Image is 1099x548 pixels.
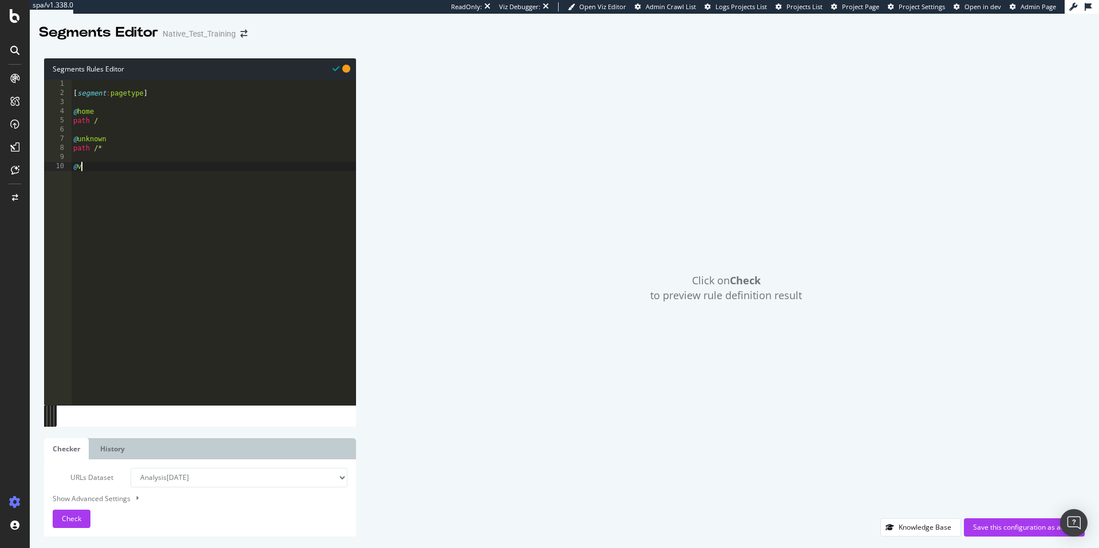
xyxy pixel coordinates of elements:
[44,134,72,144] div: 7
[163,28,236,39] div: Native_Test_Training
[842,2,879,11] span: Project Page
[44,493,339,504] div: Show Advanced Settings
[635,2,696,11] a: Admin Crawl List
[240,30,247,38] div: arrow-right-arrow-left
[342,63,350,74] span: You have unsaved modifications
[579,2,626,11] span: Open Viz Editor
[53,510,90,528] button: Check
[44,98,72,107] div: 3
[1021,2,1056,11] span: Admin Page
[62,514,81,523] span: Check
[44,58,356,80] div: Segments Rules Editor
[333,63,339,74] span: Syntax is valid
[568,2,626,11] a: Open Viz Editor
[44,438,89,459] a: Checker
[44,89,72,98] div: 2
[92,438,133,459] a: History
[730,273,761,287] strong: Check
[776,2,823,11] a: Projects List
[646,2,696,11] span: Admin Crawl List
[44,162,72,171] div: 10
[831,2,879,11] a: Project Page
[44,153,72,162] div: 9
[44,116,72,125] div: 5
[964,518,1085,537] button: Save this configuration as active
[899,522,951,532] div: Knowledge Base
[888,2,945,11] a: Project Settings
[880,518,961,537] button: Knowledge Base
[44,107,72,116] div: 4
[44,144,72,153] div: 8
[1060,509,1088,537] div: Open Intercom Messenger
[705,2,767,11] a: Logs Projects List
[954,2,1001,11] a: Open in dev
[973,522,1076,532] div: Save this configuration as active
[786,2,823,11] span: Projects List
[715,2,767,11] span: Logs Projects List
[1010,2,1056,11] a: Admin Page
[650,273,802,303] span: Click on to preview rule definition result
[499,2,540,11] div: Viz Debugger:
[44,468,122,487] label: URLs Dataset
[880,522,961,532] a: Knowledge Base
[44,125,72,134] div: 6
[899,2,945,11] span: Project Settings
[451,2,482,11] div: ReadOnly:
[39,23,158,42] div: Segments Editor
[964,2,1001,11] span: Open in dev
[44,80,72,89] div: 1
